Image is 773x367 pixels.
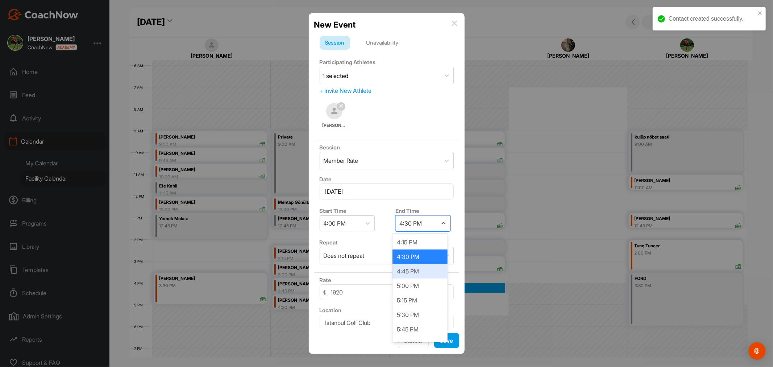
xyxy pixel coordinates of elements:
div: + Invite New Athlete [320,86,454,95]
span: Save [440,337,453,344]
input: Select Date [320,183,454,199]
div: Contact created successfully. [669,15,756,23]
span: [PERSON_NAME] [322,122,347,129]
label: Rate [320,277,332,284]
img: u2VPP [326,103,342,119]
div: 5:15 PM [392,293,448,308]
label: Start Time [320,207,347,214]
input: 0 [320,284,454,300]
label: Participating Athletes [320,59,376,66]
div: 4:30 PM [392,250,448,264]
label: End Time [395,207,419,214]
div: 4:15 PM [392,235,448,250]
span: ₺ [323,288,327,297]
div: Session [320,36,350,50]
div: 5:30 PM [392,308,448,322]
div: 6:00 PM [392,337,448,351]
div: Member Rate [324,156,358,165]
div: 4:45 PM [392,264,448,279]
img: info [452,20,457,26]
label: Session [320,144,340,151]
div: 5:00 PM [392,279,448,293]
div: Does not repeat [324,251,365,260]
div: Unavailability [361,36,404,50]
h2: New Event [314,18,356,31]
label: Location [320,307,342,314]
div: 1 selected [323,71,349,80]
label: Repeat [320,239,338,246]
div: 4:00 PM [324,219,346,228]
div: Open Intercom Messenger [748,342,766,360]
button: close [758,10,763,18]
label: Date [320,176,332,183]
div: 4:30 PM [399,219,422,228]
div: 5:45 PM [392,322,448,337]
span: Cancel [404,337,423,344]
